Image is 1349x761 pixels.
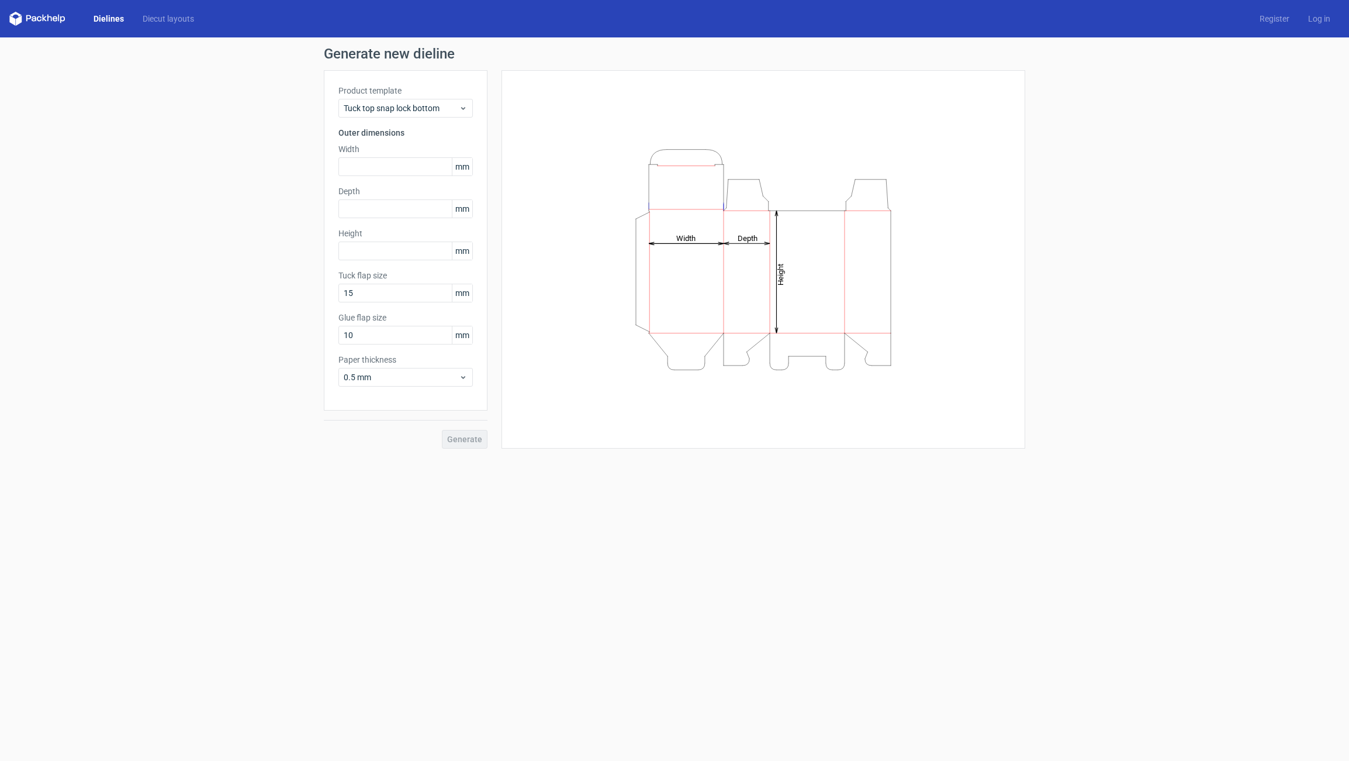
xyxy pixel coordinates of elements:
tspan: Width [676,233,696,242]
span: 0.5 mm [344,371,459,383]
tspan: Depth [738,233,757,242]
tspan: Height [776,263,785,285]
span: mm [452,284,472,302]
h1: Generate new dieline [324,47,1025,61]
label: Depth [338,185,473,197]
label: Glue flap size [338,312,473,323]
span: mm [452,158,472,175]
label: Height [338,228,473,239]
label: Product template [338,85,473,97]
a: Diecut layouts [133,13,203,25]
span: Tuck top snap lock bottom [344,102,459,114]
label: Tuck flap size [338,270,473,281]
a: Dielines [84,13,133,25]
span: mm [452,200,472,218]
label: Paper thickness [338,354,473,366]
a: Register [1250,13,1299,25]
span: mm [452,242,472,260]
label: Width [338,143,473,155]
a: Log in [1299,13,1340,25]
span: mm [452,326,472,344]
h3: Outer dimensions [338,127,473,139]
